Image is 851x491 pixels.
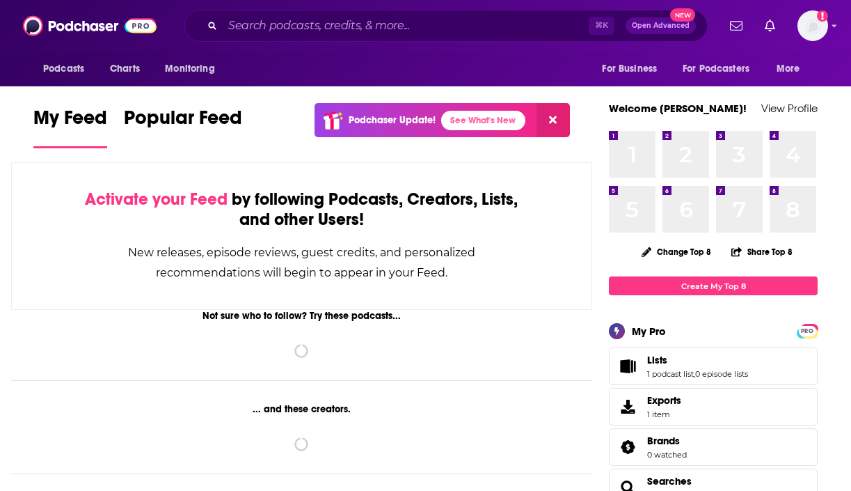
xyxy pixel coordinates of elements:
[632,325,666,338] div: My Pro
[184,10,708,42] div: Search podcasts, credits, & more...
[674,56,770,82] button: open menu
[695,369,748,379] a: 0 episode lists
[647,475,692,488] a: Searches
[632,22,690,29] span: Open Advanced
[602,59,657,79] span: For Business
[626,17,696,34] button: Open AdvancedNew
[11,310,592,322] div: Not sure who to follow? Try these podcasts...
[647,435,680,447] span: Brands
[817,10,828,22] svg: Add a profile image
[85,189,228,210] span: Activate your Feed
[614,397,642,416] span: Exports
[43,59,84,79] span: Podcasts
[797,10,828,41] img: User Profile
[110,59,140,79] span: Charts
[589,17,614,35] span: ⌘ K
[647,354,748,366] a: Lists
[33,106,107,148] a: My Feed
[647,410,681,419] span: 1 item
[799,326,816,336] span: PRO
[799,325,816,336] a: PRO
[647,450,687,460] a: 0 watched
[23,13,157,39] img: Podchaser - Follow, Share and Rate Podcasts
[731,238,793,265] button: Share Top 8
[670,8,695,22] span: New
[223,15,589,37] input: Search podcasts, credits, & more...
[124,106,242,138] span: Popular Feed
[767,56,818,82] button: open menu
[81,242,522,283] div: New releases, episode reviews, guest credits, and personalized recommendations will begin to appe...
[33,106,107,138] span: My Feed
[647,369,694,379] a: 1 podcast list
[609,348,818,385] span: Lists
[165,59,214,79] span: Monitoring
[101,56,148,82] a: Charts
[797,10,828,41] button: Show profile menu
[11,403,592,415] div: ... and these creators.
[694,369,695,379] span: ,
[609,102,747,115] a: Welcome [PERSON_NAME]!
[683,59,749,79] span: For Podcasters
[81,189,522,230] div: by following Podcasts, Creators, Lists, and other Users!
[33,56,102,82] button: open menu
[155,56,232,82] button: open menu
[609,428,818,466] span: Brands
[647,394,681,407] span: Exports
[759,14,781,38] a: Show notifications dropdown
[797,10,828,41] span: Logged in as inkhouseNYC
[614,357,642,376] a: Lists
[592,56,674,82] button: open menu
[349,114,436,126] p: Podchaser Update!
[647,435,687,447] a: Brands
[609,388,818,426] a: Exports
[777,59,800,79] span: More
[724,14,748,38] a: Show notifications dropdown
[441,111,525,130] a: See What's New
[124,106,242,148] a: Popular Feed
[647,354,667,366] span: Lists
[614,437,642,457] a: Brands
[761,102,818,115] a: View Profile
[609,276,818,295] a: Create My Top 8
[633,243,719,260] button: Change Top 8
